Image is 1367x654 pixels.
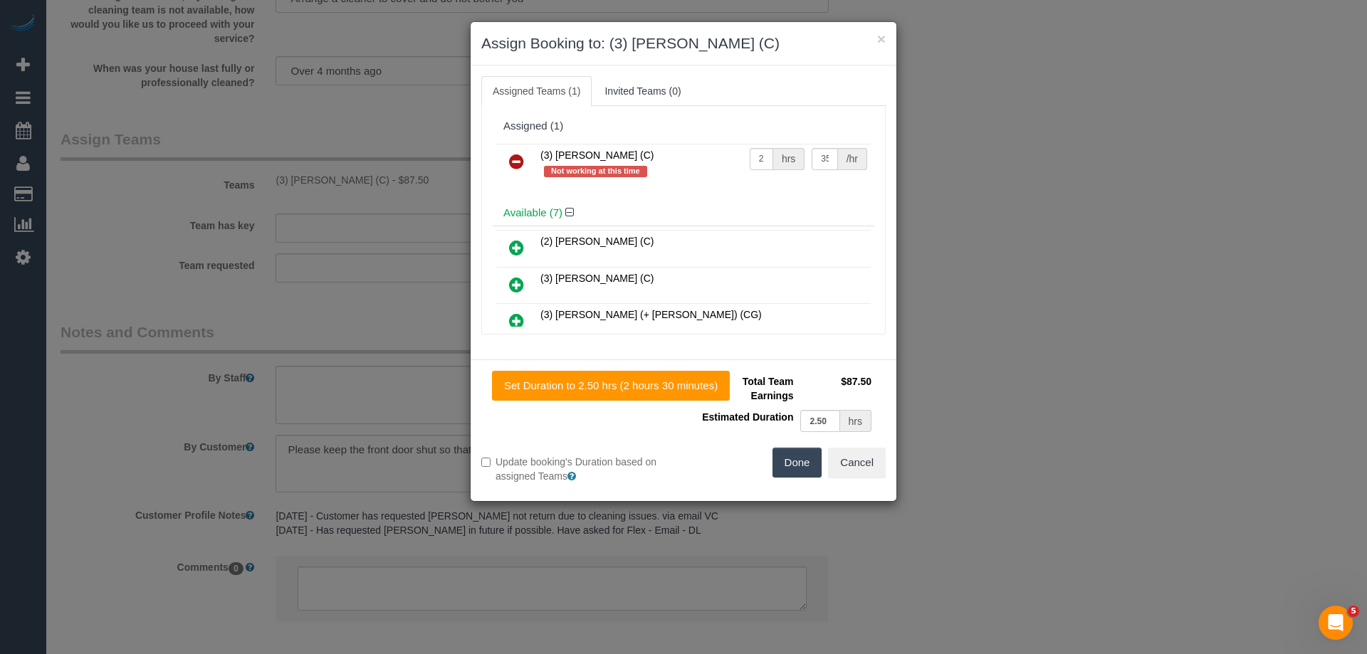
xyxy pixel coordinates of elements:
[877,31,886,46] button: ×
[797,371,875,406] td: $87.50
[481,33,886,54] h3: Assign Booking to: (3) [PERSON_NAME] (C)
[840,410,871,432] div: hrs
[540,273,654,284] span: (3) [PERSON_NAME] (C)
[694,371,797,406] td: Total Team Earnings
[481,458,491,467] input: Update booking's Duration based on assigned Teams
[828,448,886,478] button: Cancel
[540,236,654,247] span: (2) [PERSON_NAME] (C)
[540,309,762,320] span: (3) [PERSON_NAME] (+ [PERSON_NAME]) (CG)
[492,371,730,401] button: Set Duration to 2.50 hrs (2 hours 30 minutes)
[503,207,864,219] h4: Available (7)
[773,148,805,170] div: hrs
[1319,606,1353,640] iframe: Intercom live chat
[772,448,822,478] button: Done
[1348,606,1359,617] span: 5
[702,411,793,423] span: Estimated Duration
[503,120,864,132] div: Assigned (1)
[838,148,867,170] div: /hr
[540,149,654,161] span: (3) [PERSON_NAME] (C)
[593,76,692,106] a: Invited Teams (0)
[481,455,673,483] label: Update booking's Duration based on assigned Teams
[481,76,592,106] a: Assigned Teams (1)
[544,166,647,177] span: Not working at this time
